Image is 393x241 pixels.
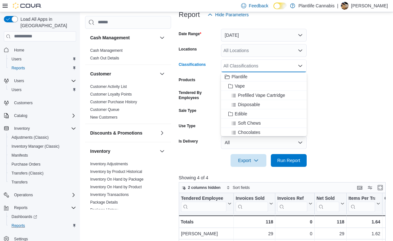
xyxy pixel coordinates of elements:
button: Open list of options [298,48,303,53]
span: Reports [9,64,76,72]
button: Purchase Orders [6,160,79,169]
div: Items Per Transaction [348,195,375,212]
span: Edible [235,111,247,117]
label: Tendered By Employees [179,90,218,100]
span: Inventory by Product Historical [90,169,142,174]
span: Users [12,77,76,85]
button: 2 columns hidden [179,184,223,191]
span: Reports [12,66,25,71]
div: 1.64 [348,218,380,226]
div: Totals [181,218,232,226]
span: Adjustments (Classic) [9,134,76,141]
a: Customer Purchase History [90,100,137,104]
a: Users [9,86,24,94]
span: Customers [12,99,76,107]
span: Dashboards [9,213,76,221]
label: Is Delivery [179,139,198,144]
span: Customers [14,100,33,105]
button: Chocolates [221,128,307,137]
label: Use Type [179,123,195,128]
span: Purchase Orders [9,160,76,168]
div: 118 [236,218,273,226]
div: 118 [316,218,344,226]
span: Reports [14,205,28,210]
span: Customer Purchase History [90,99,137,105]
span: Transfers [12,180,28,185]
span: Transfers [9,178,76,186]
span: Catalog [12,112,76,120]
a: Users [9,55,24,63]
span: Prefilled Vape Cartridge [238,92,285,98]
button: Inventory [158,147,166,155]
button: Prefilled Vape Cartridge [221,91,307,100]
button: Tendered Employee [181,195,232,212]
a: Manifests [9,152,30,159]
a: Inventory On Hand by Product [90,185,142,189]
button: Catalog [1,111,79,120]
button: Cash Management [158,34,166,42]
span: Run Report [277,157,300,164]
button: Inventory [90,148,157,154]
button: Soft Chews [221,119,307,128]
span: Inventory Adjustments [90,161,128,167]
h3: Customer [90,71,111,77]
span: Reports [9,222,76,229]
span: Users [14,78,24,83]
span: Users [9,86,76,94]
button: Close list of options [298,63,303,68]
label: Locations [179,47,197,52]
button: Inventory [12,125,32,132]
span: Inventory [14,126,30,131]
button: Invoices Sold [236,195,273,212]
span: Transfers (Classic) [12,171,43,176]
div: Invoices Sold [236,195,268,212]
span: Reports [12,223,25,228]
button: Hide Parameters [205,8,251,21]
a: Adjustments (Classic) [9,134,51,141]
span: Users [12,57,21,62]
div: Invoices Sold [236,195,268,201]
a: Cash Out Details [90,56,119,60]
button: Disposable [221,100,307,109]
button: Display options [366,184,374,191]
div: Sammi Lane [341,2,349,10]
a: New Customers [90,115,117,120]
span: Chocolates [238,129,260,136]
button: Discounts & Promotions [158,129,166,137]
div: Tendered Employee [181,195,226,212]
a: Cash Management [90,48,122,53]
span: Operations [14,192,33,198]
button: Customer [90,71,157,77]
button: Vape [221,82,307,91]
button: Operations [12,191,35,199]
button: Run Report [271,154,307,167]
button: Invoices Ref [277,195,312,212]
button: [DATE] [221,29,307,42]
span: Inventory Manager (Classic) [9,143,76,150]
a: Dashboards [6,212,79,221]
span: Customer Queue [90,107,119,112]
div: Net Sold [316,195,339,201]
div: 29 [317,230,344,237]
button: Sort fields [224,184,252,191]
button: Keyboard shortcuts [356,184,364,191]
img: Cova [13,3,42,9]
button: Operations [1,190,79,199]
span: Soft Chews [238,120,261,126]
a: Package History [90,208,118,212]
span: Vape [235,83,245,89]
div: Tendered Employee [181,195,226,201]
div: Net Sold [316,195,339,212]
a: Transfers (Classic) [9,169,46,177]
span: Hide Parameters [215,12,249,18]
span: Package Details [90,200,118,205]
span: Operations [12,191,76,199]
div: Customer [85,83,171,124]
span: Package History [90,207,118,213]
div: 0 [277,218,312,226]
span: Home [14,48,24,53]
div: Cash Management [85,47,171,65]
div: Items Per Transaction [348,195,375,201]
span: Load All Apps in [GEOGRAPHIC_DATA] [18,16,76,29]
